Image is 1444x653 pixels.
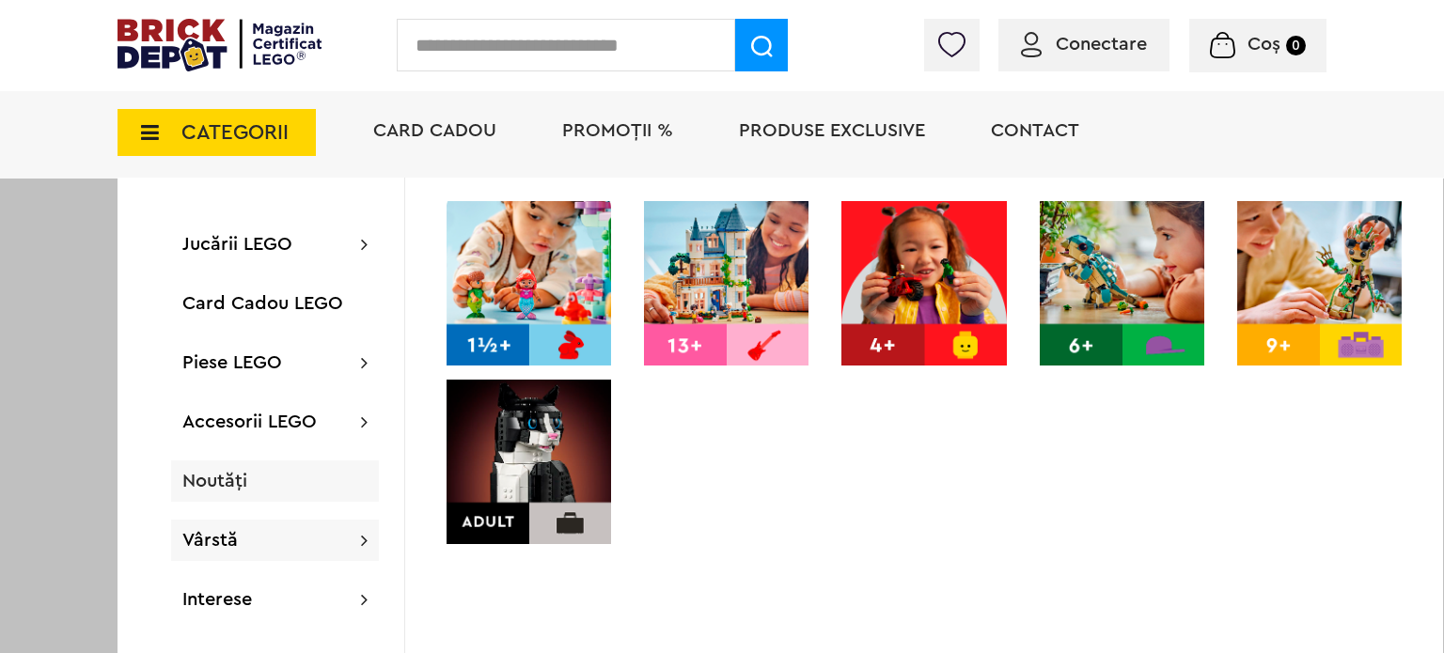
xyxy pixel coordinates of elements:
[1286,36,1306,55] small: 0
[991,121,1079,140] a: Contact
[1021,35,1147,54] a: Conectare
[562,121,673,140] a: PROMOȚII %
[1056,35,1147,54] span: Conectare
[182,235,292,254] a: Jucării LEGO
[181,122,289,143] span: CATEGORII
[739,121,925,140] a: Produse exclusive
[1248,35,1280,54] span: Coș
[373,121,496,140] a: Card Cadou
